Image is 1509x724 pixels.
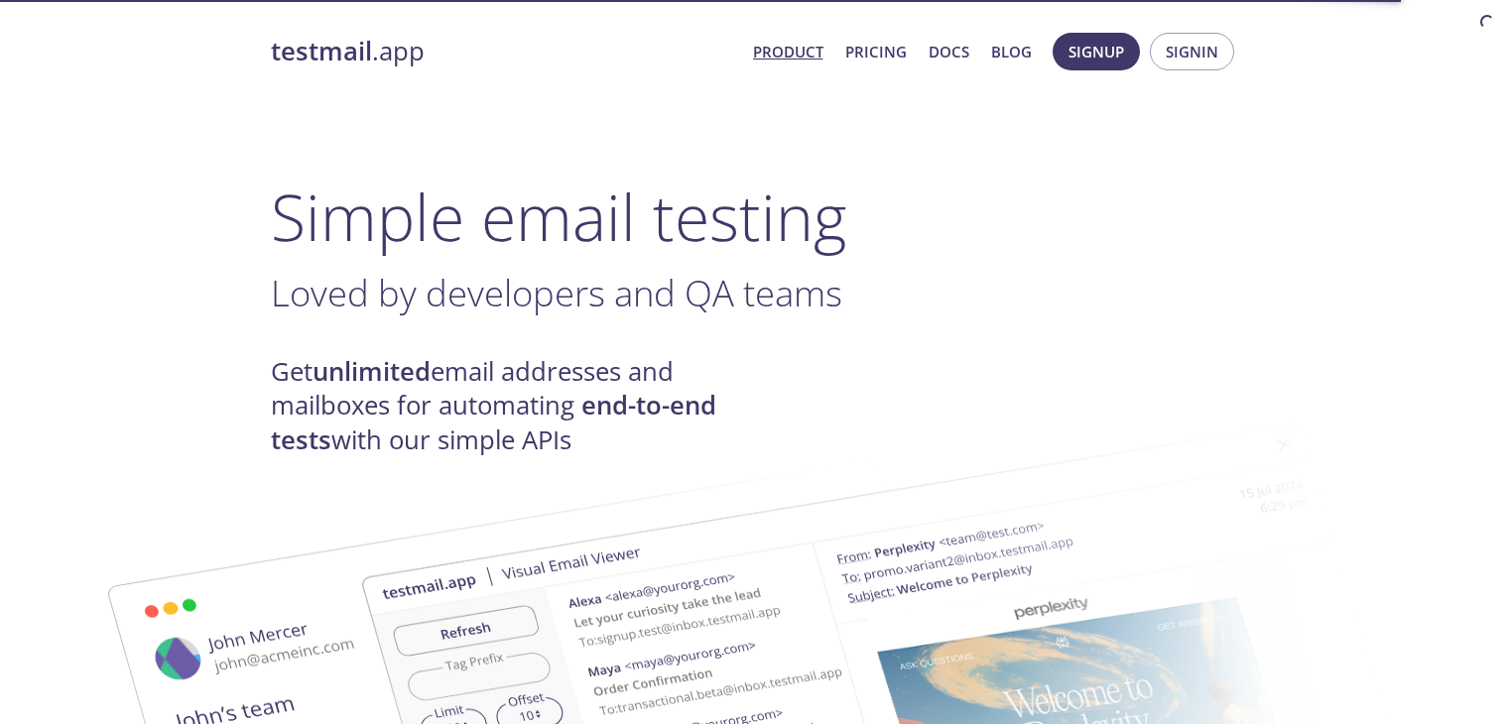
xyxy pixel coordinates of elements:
button: Signup [1053,33,1140,70]
a: Blog [991,39,1032,64]
strong: end-to-end tests [271,388,716,456]
strong: testmail [271,34,372,68]
span: Signup [1069,39,1124,64]
a: Pricing [845,39,907,64]
strong: unlimited [313,354,431,389]
span: Signin [1166,39,1218,64]
a: testmail.app [271,35,737,68]
span: Loved by developers and QA teams [271,268,842,317]
h1: Simple email testing [271,179,1239,255]
a: Product [753,39,823,64]
button: Signin [1150,33,1234,70]
h4: Get email addresses and mailboxes for automating with our simple APIs [271,355,755,457]
a: Docs [929,39,969,64]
